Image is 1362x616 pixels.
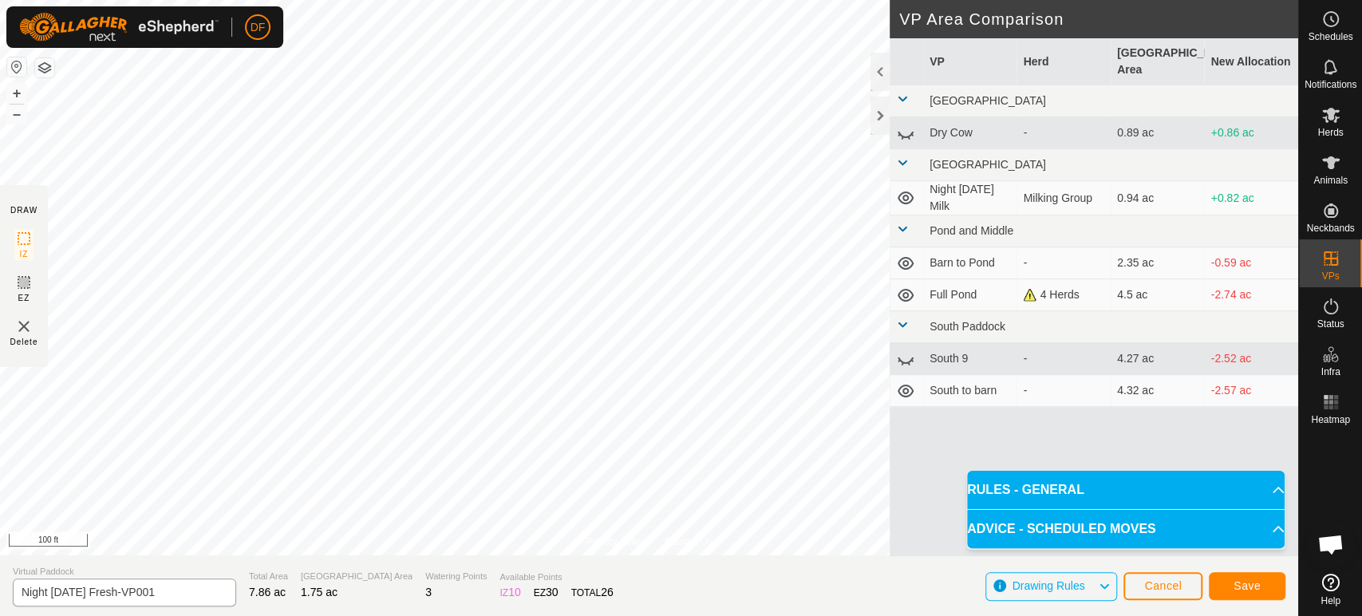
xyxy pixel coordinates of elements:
[19,13,219,41] img: Gallagher Logo
[586,535,645,549] a: Privacy Policy
[1209,572,1285,600] button: Save
[1308,32,1352,41] span: Schedules
[1313,176,1348,185] span: Animals
[1234,579,1261,592] span: Save
[1317,128,1343,137] span: Herds
[7,57,26,77] button: Reset Map
[1311,415,1350,424] span: Heatmap
[930,224,1013,237] span: Pond and Middle
[534,584,559,601] div: EZ
[1317,319,1344,329] span: Status
[1111,181,1205,215] td: 0.94 ac
[923,247,1017,279] td: Barn to Pond
[1023,190,1104,207] div: Milking Group
[35,58,54,77] button: Map Layers
[1204,375,1298,407] td: -2.57 ac
[1123,572,1202,600] button: Cancel
[1012,579,1084,592] span: Drawing Rules
[1307,520,1355,568] div: Open chat
[249,570,288,583] span: Total Area
[13,565,236,578] span: Virtual Paddock
[1321,271,1339,281] span: VPs
[923,375,1017,407] td: South to barn
[1111,247,1205,279] td: 2.35 ac
[1204,247,1298,279] td: -0.59 ac
[7,105,26,124] button: –
[930,320,1005,333] span: South Paddock
[425,570,487,583] span: Watering Points
[1204,343,1298,375] td: -2.52 ac
[1305,80,1356,89] span: Notifications
[1023,286,1104,303] div: 4 Herds
[665,535,712,549] a: Contact Us
[601,586,614,598] span: 26
[899,10,1298,29] h2: VP Area Comparison
[967,519,1155,539] span: ADVICE - SCHEDULED MOVES
[18,292,30,304] span: EZ
[1023,124,1104,141] div: -
[923,279,1017,311] td: Full Pond
[923,343,1017,375] td: South 9
[1204,181,1298,215] td: +0.82 ac
[249,586,286,598] span: 7.86 ac
[425,586,432,598] span: 3
[967,471,1285,509] p-accordion-header: RULES - GENERAL
[546,586,559,598] span: 30
[10,336,38,348] span: Delete
[499,571,613,584] span: Available Points
[1111,38,1205,85] th: [GEOGRAPHIC_DATA] Area
[1111,343,1205,375] td: 4.27 ac
[1306,223,1354,233] span: Neckbands
[1111,375,1205,407] td: 4.32 ac
[10,204,38,216] div: DRAW
[508,586,521,598] span: 10
[1321,596,1340,606] span: Help
[1111,279,1205,311] td: 4.5 ac
[1321,367,1340,377] span: Infra
[7,84,26,103] button: +
[923,117,1017,149] td: Dry Cow
[1023,350,1104,367] div: -
[301,586,338,598] span: 1.75 ac
[1299,567,1362,612] a: Help
[20,248,29,260] span: IZ
[251,19,266,36] span: DF
[499,584,520,601] div: IZ
[1023,382,1104,399] div: -
[1204,117,1298,149] td: +0.86 ac
[930,158,1046,171] span: [GEOGRAPHIC_DATA]
[571,584,614,601] div: TOTAL
[1144,579,1182,592] span: Cancel
[930,94,1046,107] span: [GEOGRAPHIC_DATA]
[1204,38,1298,85] th: New Allocation
[923,38,1017,85] th: VP
[301,570,413,583] span: [GEOGRAPHIC_DATA] Area
[14,317,34,336] img: VP
[1023,255,1104,271] div: -
[1204,279,1298,311] td: -2.74 ac
[1017,38,1111,85] th: Herd
[923,181,1017,215] td: Night [DATE] Milk
[967,510,1285,548] p-accordion-header: ADVICE - SCHEDULED MOVES
[1111,117,1205,149] td: 0.89 ac
[967,480,1084,500] span: RULES - GENERAL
